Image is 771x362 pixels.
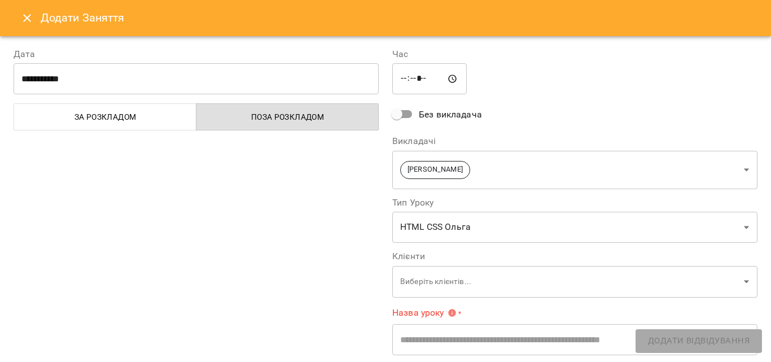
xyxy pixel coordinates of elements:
div: HTML CSS Ольга [392,212,757,243]
div: [PERSON_NAME] [392,150,757,189]
p: Виберіть клієнтів... [400,276,739,287]
div: Виберіть клієнтів... [392,265,757,298]
svg: Вкажіть назву уроку або виберіть клієнтів [448,308,457,317]
label: Викладачі [392,137,757,146]
button: Поза розкладом [196,103,379,130]
label: Клієнти [392,252,757,261]
label: Тип Уроку [392,198,757,207]
button: За розкладом [14,103,196,130]
span: Без викладача [419,108,482,121]
h6: Додати Заняття [41,9,757,27]
span: Поза розкладом [203,110,372,124]
label: Час [392,50,757,59]
span: [PERSON_NAME] [401,164,470,175]
span: За розкладом [21,110,190,124]
span: Назва уроку [392,308,457,317]
label: Дата [14,50,379,59]
button: Close [14,5,41,32]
